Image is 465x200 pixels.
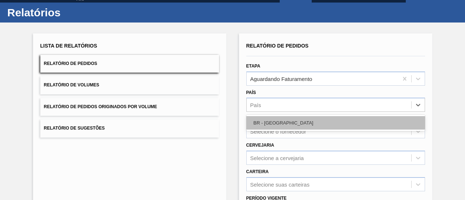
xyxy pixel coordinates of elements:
[250,155,304,161] font: Selecione a cervejaria
[44,83,99,88] font: Relatório de Volumes
[246,143,274,148] font: Cervejaria
[44,61,97,66] font: Relatório de Pedidos
[250,75,312,82] font: Aguardando Faturamento
[246,90,256,95] font: País
[40,76,219,94] button: Relatório de Volumes
[44,104,157,109] font: Relatório de Pedidos Originados por Volume
[40,55,219,73] button: Relatório de Pedidos
[44,126,105,131] font: Relatório de Sugestões
[7,7,61,19] font: Relatórios
[246,64,260,69] font: Etapa
[40,43,97,49] font: Lista de Relatórios
[250,102,261,108] font: País
[250,181,310,187] font: Selecione suas carteiras
[246,169,269,174] font: Carteira
[40,119,219,137] button: Relatório de Sugestões
[246,43,309,49] font: Relatório de Pedidos
[250,128,306,135] font: Selecione o fornecedor
[40,98,219,116] button: Relatório de Pedidos Originados por Volume
[254,120,314,126] font: BR - [GEOGRAPHIC_DATA]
